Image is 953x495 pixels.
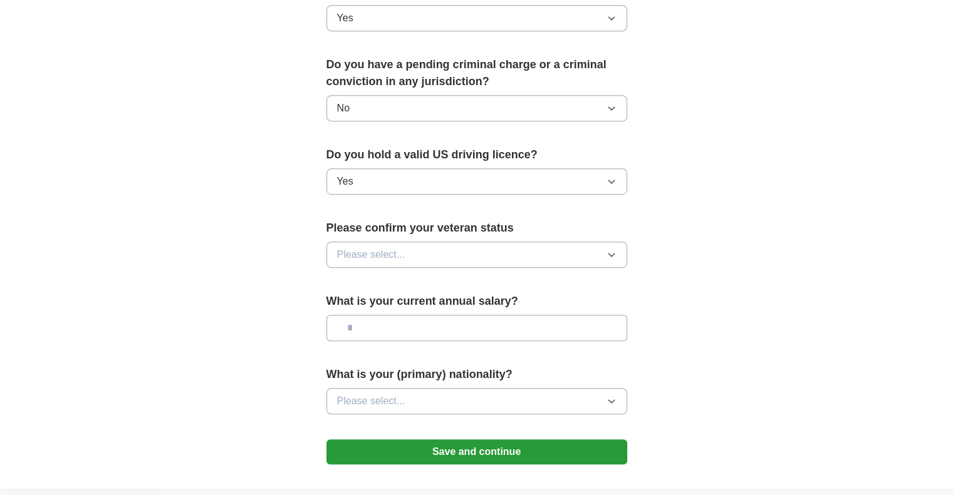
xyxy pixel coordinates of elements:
[326,5,627,31] button: Yes
[337,174,353,189] span: Yes
[326,388,627,414] button: Please select...
[326,220,627,237] label: Please confirm your veteran status
[337,11,353,26] span: Yes
[326,168,627,195] button: Yes
[326,439,627,464] button: Save and continue
[337,394,405,409] span: Please select...
[326,293,627,310] label: What is your current annual salary?
[326,366,627,383] label: What is your (primary) nationality?
[326,242,627,268] button: Please select...
[326,56,627,90] label: Do you have a pending criminal charge or a criminal conviction in any jurisdiction?
[326,146,627,163] label: Do you hold a valid US driving licence?
[337,101,350,116] span: No
[326,95,627,121] button: No
[337,247,405,262] span: Please select...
